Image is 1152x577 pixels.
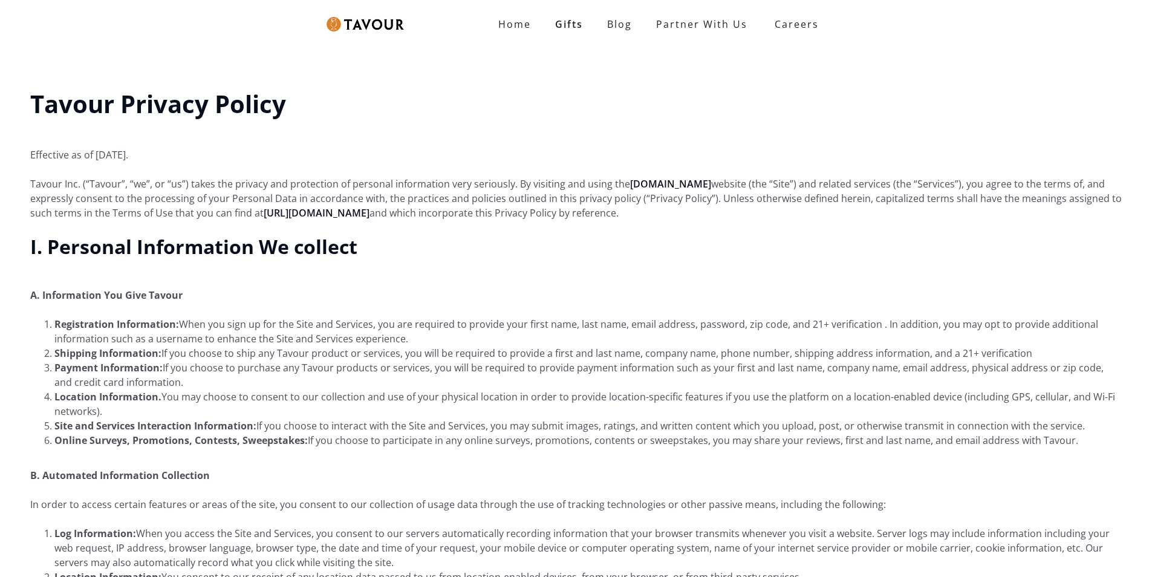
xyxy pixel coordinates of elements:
strong: Shipping Information: [54,347,161,360]
p: In order to access certain features or areas of the site, you consent to our collection of usage ... [30,497,1122,512]
strong: Registration Information: [54,318,179,331]
strong: Careers [775,12,819,36]
strong: Online Surveys, Promotions, Contests, Sweepstakes: [54,434,308,447]
p: Tavour Inc. (“Tavour”, “we”, or “us”) takes the privacy and protection of personal information ve... [30,177,1122,220]
li: When you sign up for the Site and Services, you are required to provide your first name, last nam... [54,317,1122,346]
li: If you choose to purchase any Tavour products or services, you will be required to provide paymen... [54,360,1122,390]
li: If you choose to interact with the Site and Services, you may submit images, ratings, and written... [54,419,1122,433]
a: [DOMAIN_NAME] [630,177,711,191]
li: When you access the Site and Services, you consent to our servers automatically recording informa... [54,526,1122,570]
p: Effective as of [DATE]. [30,133,1122,162]
a: Blog [595,12,644,36]
strong: B. Automated Information Collection [30,469,210,482]
strong: Home [498,18,531,31]
a: Careers [760,7,828,41]
strong: I. Personal Information We collect [30,233,357,259]
li: You may choose to consent to our collection and use of your physical location in order to provide... [54,390,1122,419]
a: [URL][DOMAIN_NAME] [264,206,369,220]
strong: Log Information: [54,527,136,540]
strong: A. Information You Give Tavour [30,288,183,302]
strong: Site and Services Interaction Information: [54,419,256,432]
strong: Location Information. [54,390,161,403]
a: Home [486,12,543,36]
li: If you choose to participate in any online surveys, promotions, contents or sweepstakes, you may ... [54,433,1122,448]
a: Gifts [543,12,595,36]
a: Partner With Us [644,12,760,36]
strong: Payment Information: [54,361,163,374]
strong: Tavour Privacy Policy [30,87,286,120]
li: If you choose to ship any Tavour product or services, you will be required to provide a first and... [54,346,1122,360]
